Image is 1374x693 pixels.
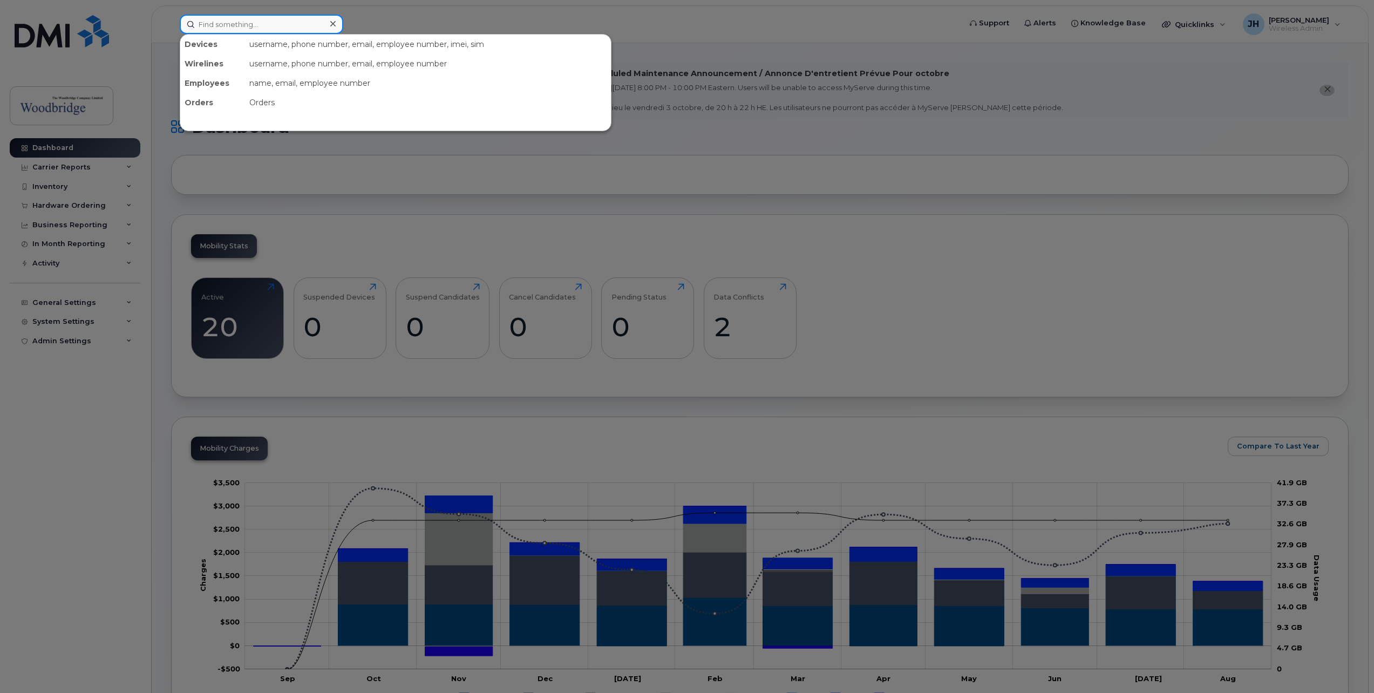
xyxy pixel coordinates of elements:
[245,73,611,93] div: name, email, employee number
[180,54,245,73] div: Wirelines
[180,73,245,93] div: Employees
[180,93,245,112] div: Orders
[245,54,611,73] div: username, phone number, email, employee number
[245,93,611,112] div: Orders
[180,35,245,54] div: Devices
[245,35,611,54] div: username, phone number, email, employee number, imei, sim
